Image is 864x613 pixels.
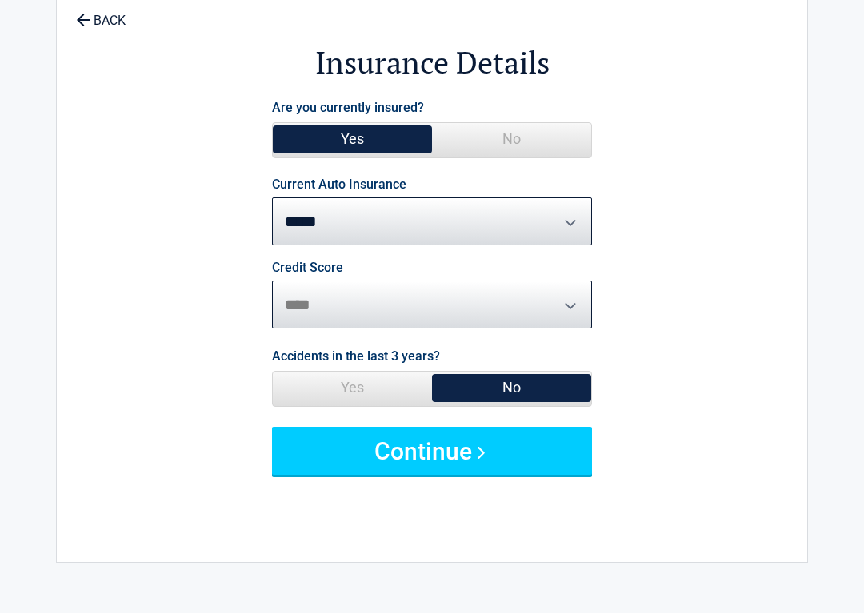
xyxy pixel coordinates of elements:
span: Yes [273,372,432,404]
span: No [432,124,591,156]
label: Are you currently insured? [272,98,424,119]
label: Accidents in the last 3 years? [272,346,440,368]
label: Current Auto Insurance [272,179,406,192]
span: Yes [273,124,432,156]
h2: Insurance Details [145,43,719,84]
label: Credit Score [272,262,343,275]
button: Continue [272,428,592,476]
span: No [432,372,591,404]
